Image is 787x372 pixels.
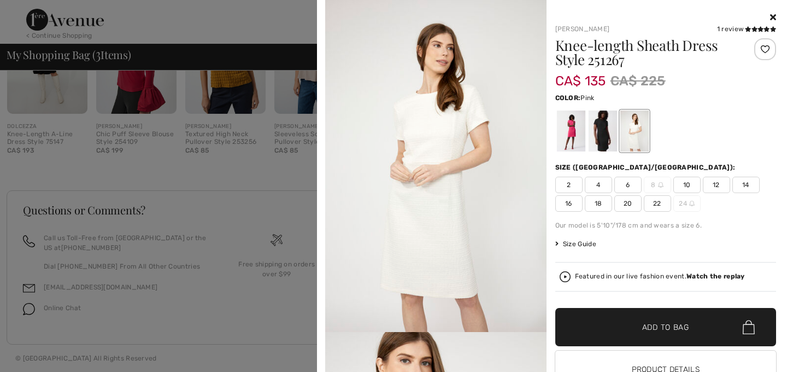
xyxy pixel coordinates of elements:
div: Featured in our live fashion event. [575,273,745,280]
div: Pink [556,111,585,152]
span: 2 [555,177,583,193]
span: 22 [644,195,671,212]
span: Size Guide [555,239,596,249]
span: CA$ 225 [610,71,666,91]
img: Watch the replay [560,271,571,282]
h1: Knee-length Sheath Dress Style 251267 [555,38,739,67]
span: 14 [732,177,760,193]
span: 18 [585,195,612,212]
span: 20 [614,195,642,212]
span: 8 [644,177,671,193]
span: Pink [580,94,594,102]
img: ring-m.svg [658,182,663,188]
span: CA$ 135 [555,62,606,89]
button: Add to Bag [555,308,777,346]
span: 10 [673,177,701,193]
strong: Watch the replay [686,272,745,280]
span: 16 [555,195,583,212]
span: 24 [673,195,701,212]
div: Our model is 5'10"/178 cm and wears a size 6. [555,220,777,230]
div: Size ([GEOGRAPHIC_DATA]/[GEOGRAPHIC_DATA]): [555,162,738,172]
span: 12 [703,177,730,193]
div: 1 review [717,24,776,34]
div: Black [588,111,616,152]
span: 4 [585,177,612,193]
span: 6 [614,177,642,193]
div: Off White [620,111,648,152]
img: Bag.svg [743,320,755,334]
img: ring-m.svg [689,201,695,206]
span: Color: [555,94,581,102]
span: Chat [26,8,48,18]
a: [PERSON_NAME] [555,25,610,33]
span: Add to Bag [642,322,689,333]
